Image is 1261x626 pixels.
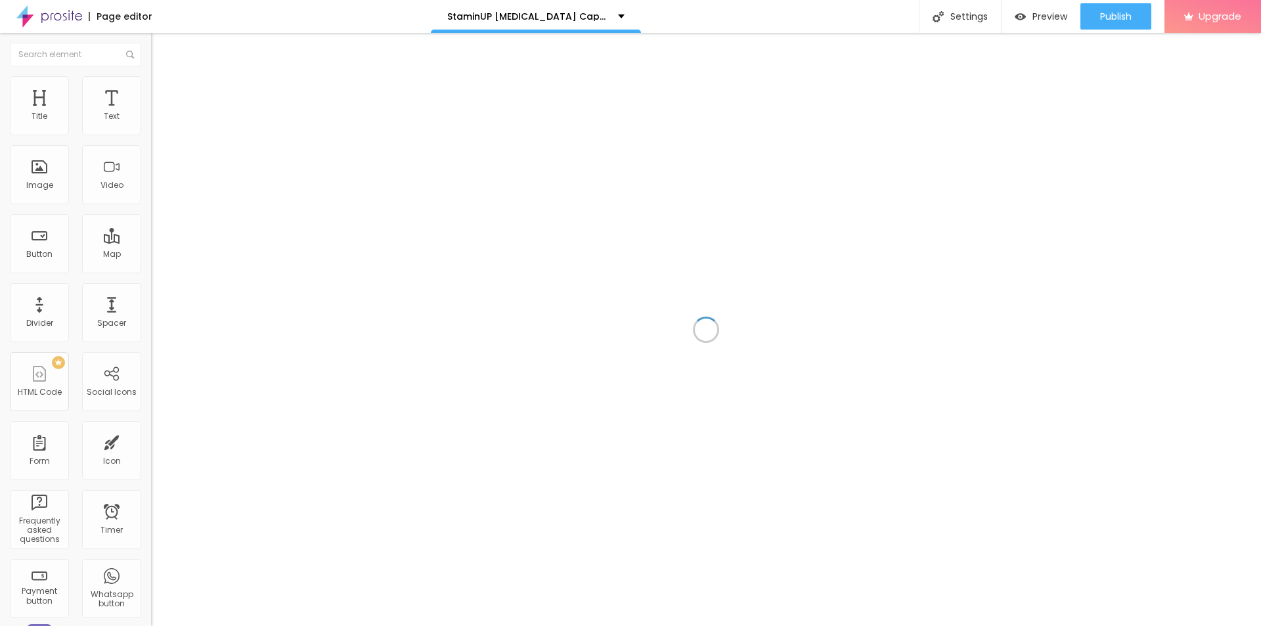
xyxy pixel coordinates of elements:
[1199,11,1241,22] span: Upgrade
[100,181,123,190] div: Video
[1015,11,1026,22] img: view-1.svg
[26,319,53,328] div: Divider
[30,457,50,466] div: Form
[26,181,53,190] div: Image
[103,250,121,259] div: Map
[13,516,65,545] div: Frequently asked questions
[97,319,126,328] div: Spacer
[1002,3,1080,30] button: Preview
[85,590,137,609] div: Whatsapp button
[1032,11,1067,22] span: Preview
[18,388,62,397] div: HTML Code
[87,388,137,397] div: Social Icons
[10,43,141,66] input: Search element
[104,112,120,121] div: Text
[100,525,123,535] div: Timer
[447,12,608,21] p: StaminUP [MEDICAL_DATA] Capsules [GEOGRAPHIC_DATA]
[126,51,134,58] img: Icone
[103,457,121,466] div: Icon
[26,250,53,259] div: Button
[13,587,65,606] div: Payment button
[1080,3,1151,30] button: Publish
[1100,11,1132,22] span: Publish
[933,11,944,22] img: Icone
[89,12,152,21] div: Page editor
[32,112,47,121] div: Title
